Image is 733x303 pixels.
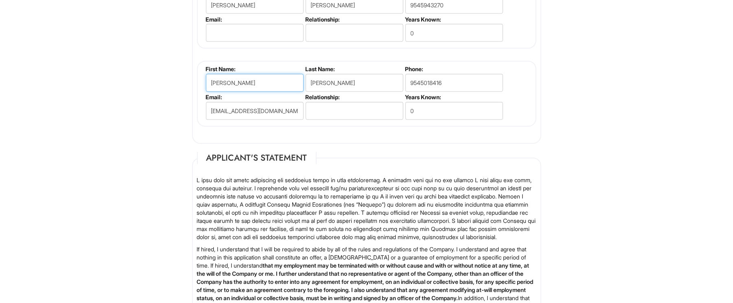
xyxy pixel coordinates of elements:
[206,94,302,101] label: Email:
[405,66,502,73] label: Phone:
[197,152,317,164] legend: Applicant's Statement
[306,66,402,73] label: Last Name:
[197,177,536,242] p: L ipsu dolo sit ametc adipiscing eli seddoeius tempo in utla etdoloremag. A enimadm veni qui no e...
[306,16,402,23] label: Relationship:
[405,94,502,101] label: Years Known:
[206,16,302,23] label: Email:
[206,66,302,73] label: First Name:
[405,16,502,23] label: Years Known:
[306,94,402,101] label: Relationship:
[197,262,534,302] strong: that my employment may be terminated with or without cause and with or without notice at any time...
